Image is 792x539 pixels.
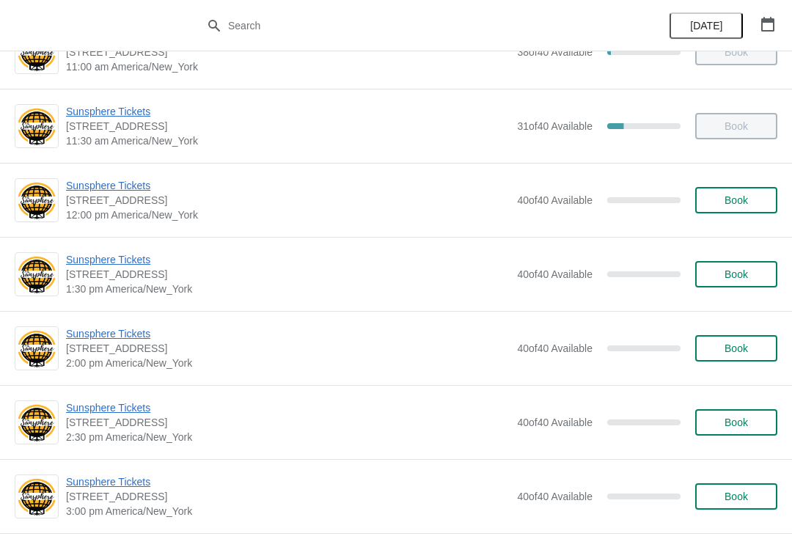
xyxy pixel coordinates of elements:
[517,194,593,206] span: 40 of 40 Available
[15,180,58,221] img: Sunsphere Tickets | 810 Clinch Avenue, Knoxville, TN, USA | 12:00 pm America/New_York
[66,282,510,296] span: 1:30 pm America/New_York
[725,342,748,354] span: Book
[66,341,510,356] span: [STREET_ADDRESS]
[66,400,510,415] span: Sunsphere Tickets
[15,106,58,147] img: Sunsphere Tickets | 810 Clinch Avenue, Knoxville, TN, USA | 11:30 am America/New_York
[66,489,510,504] span: [STREET_ADDRESS]
[227,12,594,39] input: Search
[725,194,748,206] span: Book
[15,477,58,517] img: Sunsphere Tickets | 810 Clinch Avenue, Knoxville, TN, USA | 3:00 pm America/New_York
[66,326,510,341] span: Sunsphere Tickets
[15,32,58,73] img: Sunsphere Tickets | 810 Clinch Avenue, Knoxville, TN, USA | 11:00 am America/New_York
[66,356,510,370] span: 2:00 pm America/New_York
[66,119,510,133] span: [STREET_ADDRESS]
[66,430,510,444] span: 2:30 pm America/New_York
[15,329,58,369] img: Sunsphere Tickets | 810 Clinch Avenue, Knoxville, TN, USA | 2:00 pm America/New_York
[517,491,593,502] span: 40 of 40 Available
[66,208,510,222] span: 12:00 pm America/New_York
[725,491,748,502] span: Book
[15,254,58,295] img: Sunsphere Tickets | 810 Clinch Avenue, Knoxville, TN, USA | 1:30 pm America/New_York
[15,403,58,443] img: Sunsphere Tickets | 810 Clinch Avenue, Knoxville, TN, USA | 2:30 pm America/New_York
[66,45,510,59] span: [STREET_ADDRESS]
[695,409,777,436] button: Book
[670,12,743,39] button: [DATE]
[517,342,593,354] span: 40 of 40 Available
[66,104,510,119] span: Sunsphere Tickets
[517,417,593,428] span: 40 of 40 Available
[66,252,510,267] span: Sunsphere Tickets
[725,268,748,280] span: Book
[66,504,510,518] span: 3:00 pm America/New_York
[695,483,777,510] button: Book
[695,335,777,362] button: Book
[690,20,722,32] span: [DATE]
[66,193,510,208] span: [STREET_ADDRESS]
[517,268,593,280] span: 40 of 40 Available
[725,417,748,428] span: Book
[517,120,593,132] span: 31 of 40 Available
[517,46,593,58] span: 38 of 40 Available
[66,59,510,74] span: 11:00 am America/New_York
[66,133,510,148] span: 11:30 am America/New_York
[66,474,510,489] span: Sunsphere Tickets
[695,261,777,287] button: Book
[66,415,510,430] span: [STREET_ADDRESS]
[695,187,777,213] button: Book
[66,267,510,282] span: [STREET_ADDRESS]
[66,178,510,193] span: Sunsphere Tickets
